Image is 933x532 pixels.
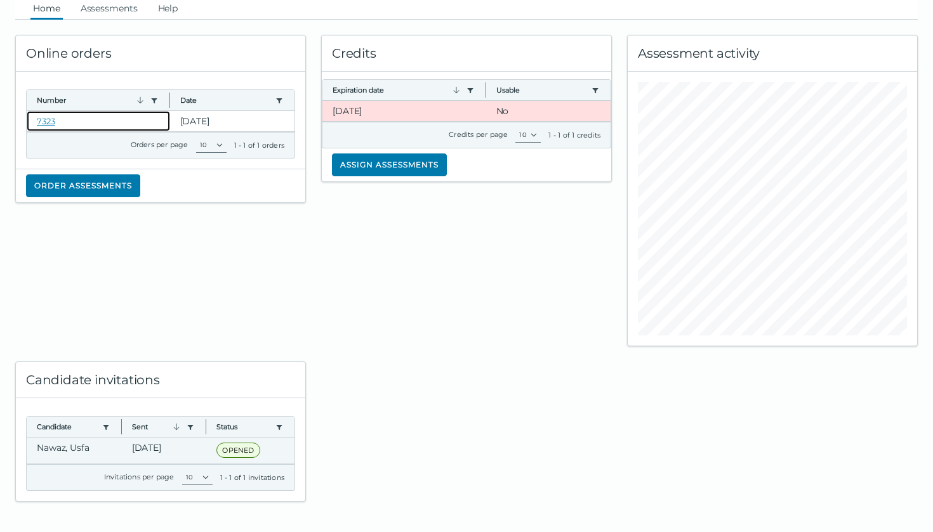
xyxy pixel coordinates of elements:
[322,36,611,72] div: Credits
[220,472,284,483] div: 1 - 1 of 1 invitations
[202,413,210,440] button: Column resize handle
[104,472,175,481] label: Invitations per page
[170,111,295,131] clr-dg-cell: [DATE]
[26,174,140,197] button: Order assessments
[37,422,97,432] button: Candidate
[16,36,305,72] div: Online orders
[216,443,260,458] span: OPENED
[496,85,587,95] button: Usable
[332,153,447,176] button: Assign assessments
[449,130,508,139] label: Credits per page
[37,116,55,126] a: 7323
[486,101,611,121] clr-dg-cell: No
[132,422,182,432] button: Sent
[234,140,284,150] div: 1 - 1 of 1 orders
[322,101,486,121] clr-dg-cell: [DATE]
[122,438,207,464] clr-dg-cell: [DATE]
[465,85,475,95] button: expiration date filter
[216,422,270,432] button: Status
[180,95,271,105] button: Date
[166,86,174,114] button: Column resize handle
[482,76,490,103] button: Column resize handle
[131,140,189,149] label: Orders per page
[37,95,145,105] button: Number
[16,362,305,398] div: Candidate invitations
[333,85,461,95] button: Expiration date
[548,130,600,140] div: 1 - 1 of 1 credits
[117,413,126,440] button: Column resize handle
[27,438,122,464] clr-dg-cell: Nawaz, Usfa
[590,85,600,95] button: usable filter
[628,36,917,72] div: Assessment activity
